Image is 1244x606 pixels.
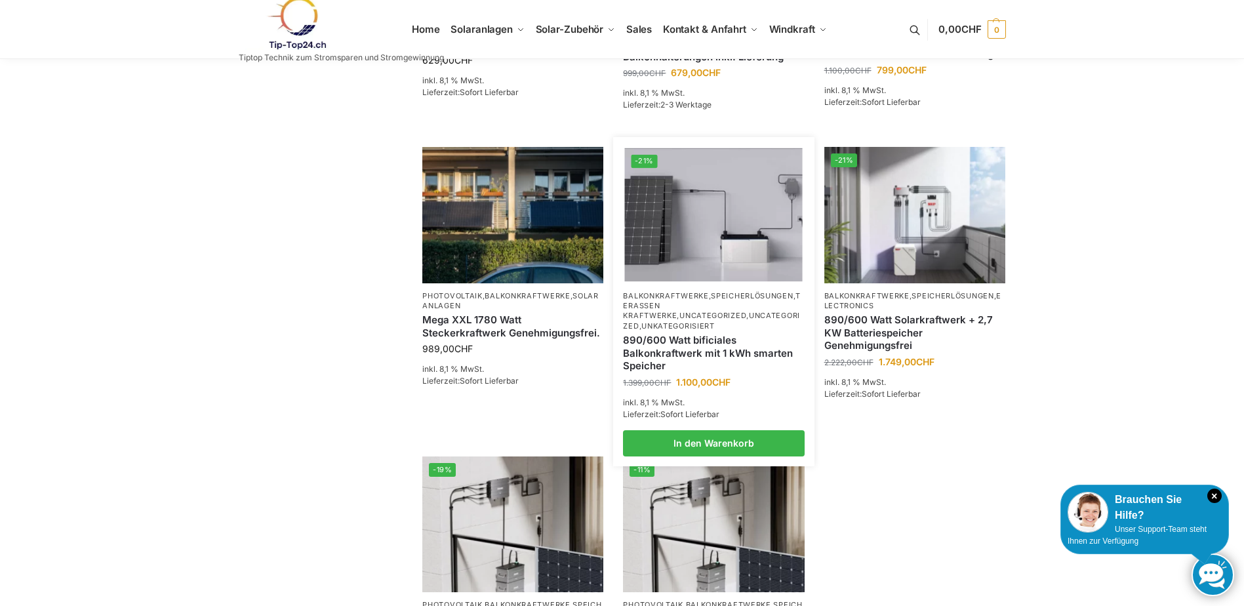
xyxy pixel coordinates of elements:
[824,147,1005,283] a: -21%Steckerkraftwerk mit 2,7kwh-Speicher
[623,456,804,592] img: Zendure-solar-flow-Batteriespeicher für Balkonkraftwerke
[711,291,793,300] a: Speicherlösungen
[702,67,721,78] span: CHF
[422,75,603,87] p: inkl. 8,1 % MwSt.
[824,85,1005,96] p: inkl. 8,1 % MwSt.
[824,313,1005,352] a: 890/600 Watt Solarkraftwerk + 2,7 KW Batteriespeicher Genehmigungsfrei
[623,100,712,110] span: Lieferzeit:
[961,23,982,35] span: CHF
[879,356,934,367] bdi: 1.749,00
[1068,525,1207,546] span: Unser Support-Team steht Ihnen zur Verfügung
[623,430,804,456] a: In den Warenkorb legen: „890/600 Watt bificiales Balkonkraftwerk mit 1 kWh smarten Speicher“
[824,291,1002,310] a: Electronics
[454,54,473,66] span: CHF
[824,147,1005,283] img: Steckerkraftwerk mit 2,7kwh-Speicher
[623,291,804,332] p: , , , , ,
[712,376,731,388] span: CHF
[451,23,513,35] span: Solaranlagen
[485,291,570,300] a: Balkonkraftwerke
[623,334,804,373] a: 890/600 Watt bificiales Balkonkraftwerk mit 1 kWh smarten Speicher
[422,376,519,386] span: Lieferzeit:
[663,23,746,35] span: Kontakt & Anfahrt
[912,291,993,300] a: Speicherlösungen
[641,321,715,331] a: Unkategorisiert
[460,376,519,386] span: Sofort Lieferbar
[862,389,921,399] span: Sofort Lieferbar
[239,54,444,62] p: Tiptop Technik zum Stromsparen und Stromgewinnung
[626,23,652,35] span: Sales
[623,456,804,592] a: -11%Zendure-solar-flow-Batteriespeicher für Balkonkraftwerke
[824,97,921,107] span: Lieferzeit:
[623,291,801,321] a: Terassen Kraftwerke
[623,291,708,300] a: Balkonkraftwerke
[422,313,603,339] a: Mega XXL 1780 Watt Steckerkraftwerk Genehmigungsfrei.
[454,343,473,354] span: CHF
[824,291,1005,312] p: , ,
[422,54,473,66] bdi: 629,00
[623,397,804,409] p: inkl. 8,1 % MwSt.
[824,291,910,300] a: Balkonkraftwerke
[625,148,803,281] img: ASE 1000 Batteriespeicher
[824,376,1005,388] p: inkl. 8,1 % MwSt.
[623,409,719,419] span: Lieferzeit:
[623,311,800,330] a: Uncategorized
[1207,489,1222,503] i: Schließen
[422,147,603,283] img: 2 Balkonkraftwerke
[862,97,921,107] span: Sofort Lieferbar
[877,64,927,75] bdi: 799,00
[623,68,666,78] bdi: 999,00
[422,291,603,312] p: , ,
[460,87,519,97] span: Sofort Lieferbar
[916,356,934,367] span: CHF
[623,378,671,388] bdi: 1.399,00
[908,64,927,75] span: CHF
[824,357,873,367] bdi: 2.222,00
[660,100,712,110] span: 2-3 Werktage
[536,23,604,35] span: Solar-Zubehör
[422,456,603,592] a: -19%Zendure-solar-flow-Batteriespeicher für Balkonkraftwerke
[857,357,873,367] span: CHF
[422,291,482,300] a: Photovoltaik
[422,291,599,310] a: Solaranlagen
[649,68,666,78] span: CHF
[422,363,603,375] p: inkl. 8,1 % MwSt.
[671,67,721,78] bdi: 679,00
[625,148,803,281] a: -21%ASE 1000 Batteriespeicher
[824,389,921,399] span: Lieferzeit:
[679,311,746,320] a: Uncategorized
[938,23,981,35] span: 0,00
[1068,492,1108,533] img: Customer service
[660,409,719,419] span: Sofort Lieferbar
[824,66,872,75] bdi: 1.100,00
[1068,492,1222,523] div: Brauchen Sie Hilfe?
[676,376,731,388] bdi: 1.100,00
[654,378,671,388] span: CHF
[422,456,603,592] img: Zendure-solar-flow-Batteriespeicher für Balkonkraftwerke
[769,23,815,35] span: Windkraft
[623,87,804,99] p: inkl. 8,1 % MwSt.
[988,20,1006,39] span: 0
[422,87,519,97] span: Lieferzeit:
[938,10,1005,49] a: 0,00CHF 0
[855,66,872,75] span: CHF
[422,343,473,354] bdi: 989,00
